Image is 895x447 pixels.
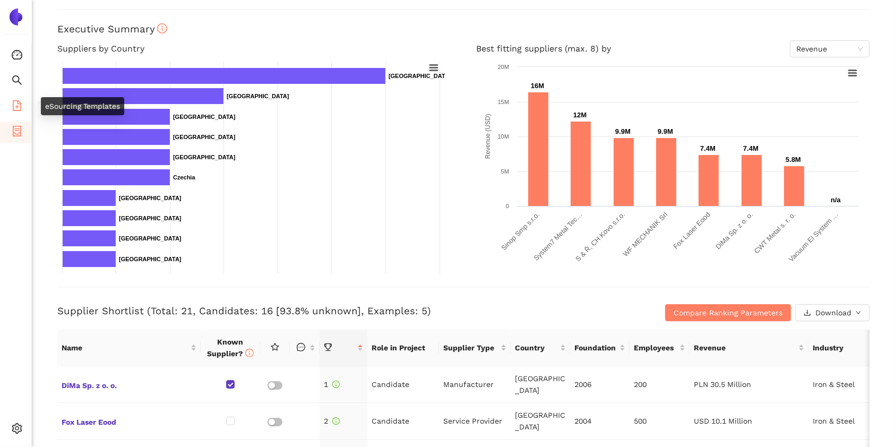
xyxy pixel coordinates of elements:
span: Known Supplier? [207,338,254,358]
td: [GEOGRAPHIC_DATA] [511,403,570,440]
span: 2 [324,417,340,425]
text: Czechia [173,174,195,180]
span: message [297,343,305,351]
span: DiMa Sp. z o. o. [62,377,196,391]
td: Manufacturer [439,366,511,403]
span: dashboard [12,46,22,67]
text: 7.4M [700,144,716,152]
text: 20M [498,64,509,70]
text: CWT Metal s. r. o. [753,211,797,255]
span: Foundation [574,342,617,354]
span: Download [815,307,851,319]
span: Supplier Type [443,342,498,354]
span: download [804,309,811,317]
text: [GEOGRAPHIC_DATA] [389,73,451,79]
text: 5M [501,168,509,175]
text: 15M [498,99,509,105]
text: 10M [498,133,509,140]
text: 12M [573,111,587,119]
th: this column is sortable [290,330,320,366]
th: Role in Project [367,330,439,366]
span: USD 10.1 Million [694,417,752,425]
span: PLN 30.5 Million [694,380,751,389]
text: [GEOGRAPHIC_DATA] [119,256,182,262]
text: [GEOGRAPHIC_DATA] [119,215,182,221]
th: this column's title is Country,this column is sortable [511,330,570,366]
text: [GEOGRAPHIC_DATA] [119,235,182,242]
span: down [856,310,861,316]
span: info-circle [245,349,254,357]
td: [GEOGRAPHIC_DATA] [511,366,570,403]
text: Fox Laser Eood [672,211,712,251]
span: search [12,71,22,92]
text: Revenue (USD) [484,114,492,159]
text: 7.4M [743,144,759,152]
th: this column's title is Revenue,this column is sortable [690,330,809,366]
text: Sinop Smp s.r.o. [500,211,541,252]
td: Candidate [367,403,439,440]
h4: Suppliers by Country [57,40,451,57]
text: System7 Metal Tec… [532,211,583,262]
text: [GEOGRAPHIC_DATA] [119,195,182,201]
text: S & Ř, CH Kovo s.r.o. [574,211,626,263]
span: container [12,122,22,143]
button: Compare Ranking Parameters [665,304,791,321]
span: 1 [324,380,340,389]
text: 9.9M [615,127,631,135]
text: 5.8M [786,156,801,164]
td: Service Provider [439,403,511,440]
h4: Best fitting suppliers (max. 8) by [476,40,870,57]
text: [GEOGRAPHIC_DATA] [173,154,236,160]
th: this column's title is Foundation,this column is sortable [570,330,630,366]
th: this column's title is Name,this column is sortable [57,330,201,366]
button: downloadDownloaddown [795,304,870,321]
text: 16M [531,82,544,90]
text: 9.9M [658,127,673,135]
td: 500 [630,403,690,440]
text: DiMa Sp. z o. o. [714,211,754,251]
span: info-circle [332,417,340,425]
span: Country [515,342,558,354]
h3: Executive Summary [57,22,870,36]
text: n/a [831,196,841,204]
span: star [271,343,279,351]
td: 2004 [570,403,630,440]
span: Revenue [694,342,797,354]
td: Candidate [367,366,439,403]
text: [GEOGRAPHIC_DATA] [227,93,289,99]
th: this column's title is Employees,this column is sortable [630,330,689,366]
text: 0 [506,203,509,209]
span: Fox Laser Eood [62,414,196,428]
span: file-add [12,97,22,118]
span: setting [12,419,22,441]
h3: Supplier Shortlist (Total: 21, Candidates: 16 [93.8% unknown], Examples: 5) [57,304,599,318]
th: this column's title is Supplier Type,this column is sortable [439,330,511,366]
text: [GEOGRAPHIC_DATA] [173,134,236,140]
text: Vacuum El System … [787,211,840,263]
text: WF MECHANIK Srl [622,210,669,258]
td: 2006 [570,366,630,403]
span: Revenue [796,41,863,57]
span: trophy [324,343,332,351]
img: Logo [7,8,24,25]
span: Compare Ranking Parameters [674,307,782,319]
span: info-circle [332,381,340,388]
div: eSourcing Templates [41,97,124,115]
span: Employees [634,342,677,354]
span: info-circle [157,23,167,33]
text: [GEOGRAPHIC_DATA] [173,114,236,120]
td: 200 [630,366,690,403]
span: Name [62,342,188,354]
